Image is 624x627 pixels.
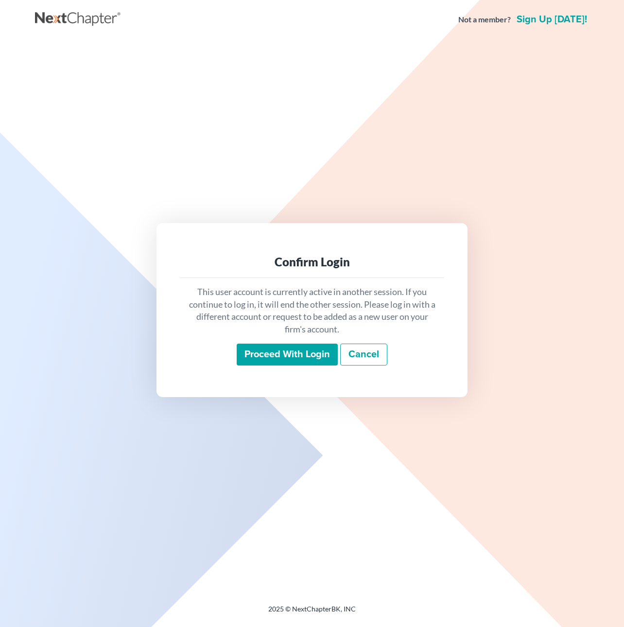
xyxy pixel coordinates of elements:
[35,604,589,622] div: 2025 © NextChapterBK, INC
[515,15,589,24] a: Sign up [DATE]!
[458,14,511,25] strong: Not a member?
[237,344,338,366] input: Proceed with login
[188,254,436,270] div: Confirm Login
[188,286,436,336] p: This user account is currently active in another session. If you continue to log in, it will end ...
[340,344,387,366] a: Cancel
